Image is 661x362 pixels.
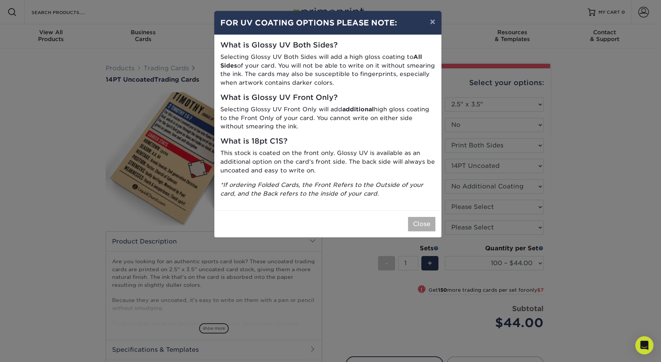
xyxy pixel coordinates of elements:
[220,137,435,146] h5: What is 18pt C1S?
[635,336,653,354] div: Open Intercom Messenger
[220,93,435,102] h5: What is Glossy UV Front Only?
[220,41,435,50] h5: What is Glossy UV Both Sides?
[220,149,435,175] p: This stock is coated on the front only. Glossy UV is available as an additional option on the car...
[220,181,423,197] i: *If ordering Folded Cards, the Front Refers to the Outside of your card, and the Back refers to t...
[220,105,435,131] p: Selecting Glossy UV Front Only will add high gloss coating to the Front Only of your card. You ca...
[408,217,435,231] button: Close
[424,11,441,32] button: ×
[220,53,422,69] strong: All Sides
[220,17,435,28] h4: FOR UV COATING OPTIONS PLEASE NOTE:
[220,53,435,87] p: Selecting Glossy UV Both Sides will add a high gloss coating to of your card. You will not be abl...
[342,106,374,113] strong: additional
